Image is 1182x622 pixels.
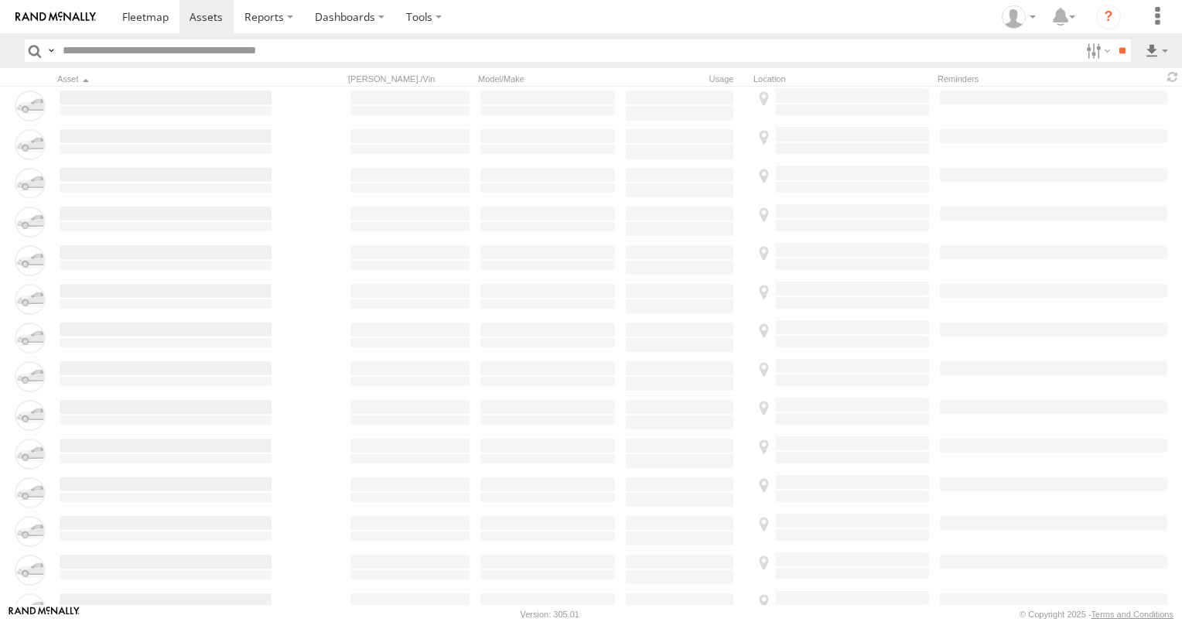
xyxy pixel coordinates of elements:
div: Reminders [938,73,1057,84]
div: Usage [623,73,747,84]
div: Click to Sort [57,73,274,84]
a: Terms and Conditions [1091,610,1173,619]
div: © Copyright 2025 - [1020,610,1173,619]
div: Version: 305.01 [521,610,579,619]
i: ? [1096,5,1121,29]
div: Location [753,73,931,84]
div: [PERSON_NAME]./Vin [348,73,472,84]
div: Alex Bates [996,5,1041,29]
label: Search Filter Options [1080,39,1113,62]
img: rand-logo.svg [15,12,96,22]
a: Visit our Website [9,607,80,622]
label: Export results as... [1143,39,1170,62]
span: Refresh [1163,70,1182,84]
div: Model/Make [478,73,617,84]
label: Search Query [45,39,57,62]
